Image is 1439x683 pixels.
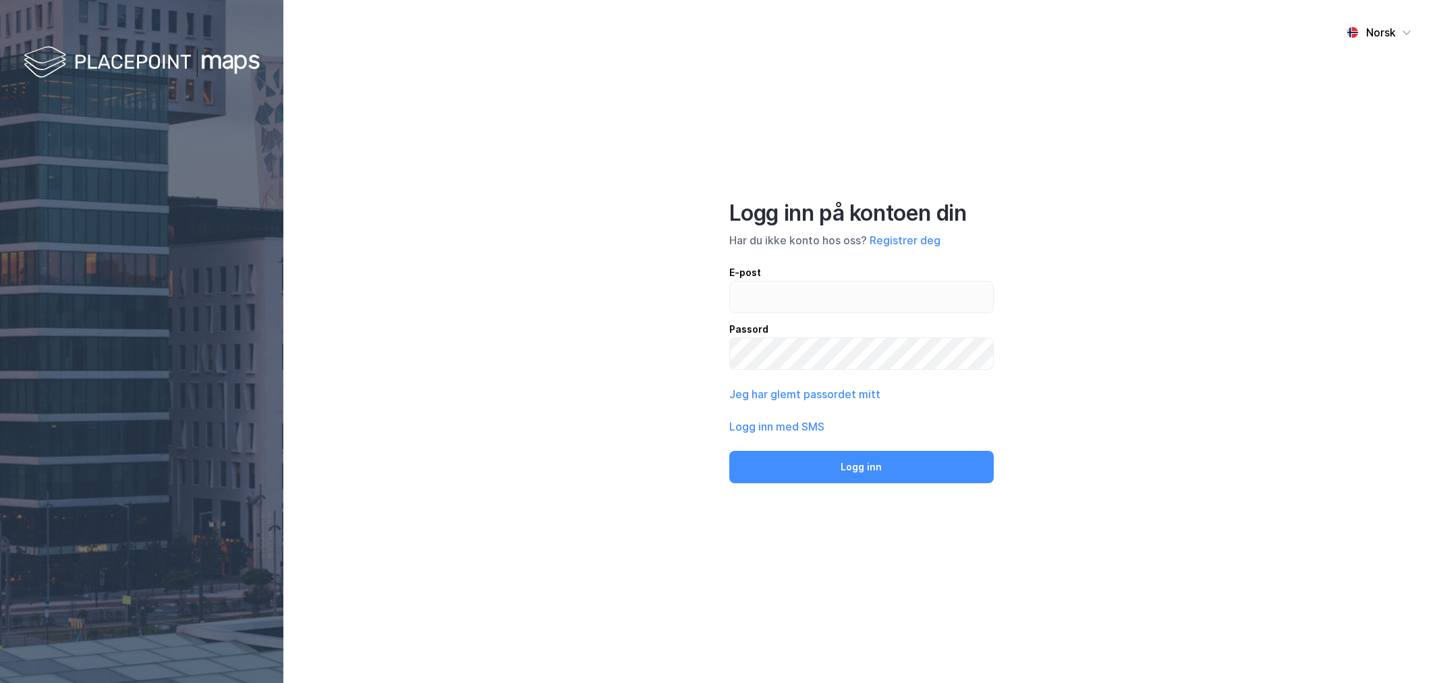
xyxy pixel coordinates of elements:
[729,232,994,248] div: Har du ikke konto hos oss?
[24,43,260,83] img: logo-white.f07954bde2210d2a523dddb988cd2aa7.svg
[870,232,940,248] button: Registrer deg
[729,200,994,227] div: Logg inn på kontoen din
[729,418,824,435] button: Logg inn med SMS
[729,451,994,483] button: Logg inn
[1366,24,1396,40] div: Norsk
[729,386,880,402] button: Jeg har glemt passordet mitt
[729,321,994,337] div: Passord
[729,265,994,281] div: E-post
